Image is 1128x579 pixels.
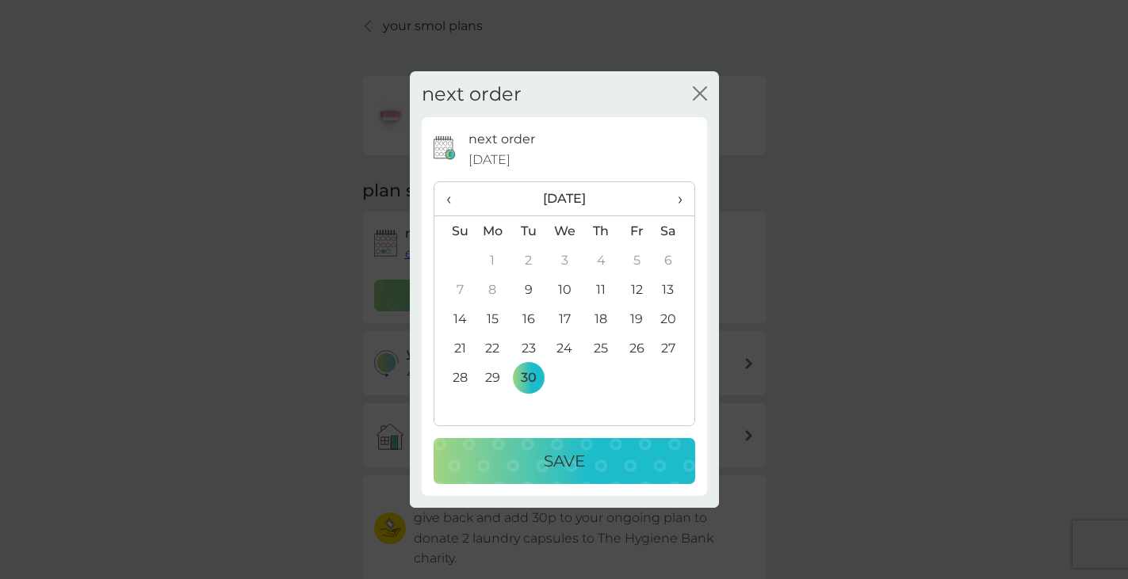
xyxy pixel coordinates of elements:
[693,86,707,103] button: close
[475,304,511,333] td: 15
[468,150,510,170] span: [DATE]
[434,333,475,363] td: 21
[434,363,475,392] td: 28
[583,275,618,304] td: 11
[619,333,655,363] td: 26
[434,216,475,246] th: Su
[619,246,655,275] td: 5
[446,182,463,215] span: ‹
[583,304,618,333] td: 18
[546,333,583,363] td: 24
[510,304,546,333] td: 16
[422,83,522,106] h2: next order
[546,304,583,333] td: 17
[475,333,511,363] td: 22
[475,275,511,304] td: 8
[475,363,511,392] td: 29
[510,363,546,392] td: 30
[654,216,694,246] th: Sa
[619,304,655,333] td: 19
[510,246,546,275] td: 2
[475,246,511,275] td: 1
[583,333,618,363] td: 25
[619,275,655,304] td: 12
[510,216,546,246] th: Tu
[583,216,618,246] th: Th
[619,216,655,246] th: Fr
[583,246,618,275] td: 4
[666,182,682,215] span: ›
[434,275,475,304] td: 7
[546,216,583,246] th: We
[544,448,585,474] p: Save
[468,129,535,150] p: next order
[654,275,694,304] td: 13
[475,182,655,216] th: [DATE]
[654,304,694,333] td: 20
[510,275,546,304] td: 9
[475,216,511,246] th: Mo
[510,333,546,363] td: 23
[434,304,475,333] td: 14
[546,246,583,275] td: 3
[654,333,694,363] td: 27
[546,275,583,304] td: 10
[434,438,695,484] button: Save
[654,246,694,275] td: 6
